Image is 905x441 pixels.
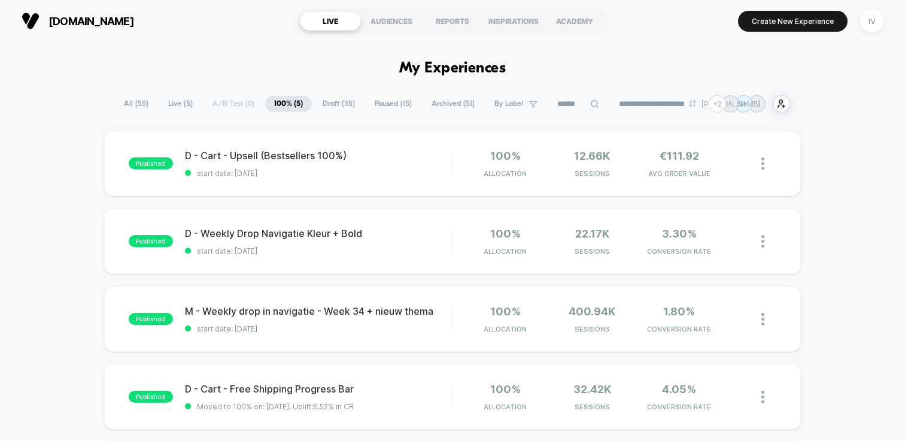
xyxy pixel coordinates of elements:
span: D - Cart - Free Shipping Progress Bar [185,383,452,395]
span: published [129,235,173,247]
img: close [761,235,764,248]
span: Sessions [552,403,633,411]
span: Sessions [552,247,633,256]
span: 400.94k [569,305,615,318]
span: 32.42k [573,383,611,396]
span: Moved to 100% on: [DATE] . Uplift: 6.52% in CR [197,402,354,411]
span: D - Weekly Drop Navigatie Kleur + Bold [185,227,452,239]
div: + 2 [709,95,726,112]
span: 100% [490,227,521,240]
img: end [689,100,696,107]
span: Allocation [484,325,527,333]
div: AUDIENCES [361,11,422,31]
span: 3.30% [662,227,697,240]
span: M - Weekly drop in navigatie - Week 34 + nieuw thema [185,305,452,317]
button: [DOMAIN_NAME] [18,11,138,31]
span: Allocation [484,403,527,411]
button: Create New Experience [738,11,848,32]
span: start date: [DATE] [185,247,452,256]
span: Draft ( 35 ) [314,96,364,112]
button: IV [857,9,887,34]
span: [DOMAIN_NAME] [48,15,134,28]
span: 100% [490,150,521,162]
span: start date: [DATE] [185,324,452,333]
div: REPORTS [422,11,483,31]
img: close [761,157,764,170]
span: 1.80% [663,305,695,318]
span: Allocation [484,169,527,178]
p: [PERSON_NAME] [701,99,760,108]
span: 12.66k [574,150,610,162]
span: CONVERSION RATE [639,403,719,411]
span: published [129,157,173,169]
span: Allocation [484,247,527,256]
img: Visually logo [22,12,40,30]
span: By Label [494,99,523,108]
img: close [761,391,764,403]
span: 100% ( 5 ) [265,96,312,112]
span: Sessions [552,325,633,333]
div: LIVE [300,11,361,31]
span: Archived ( 51 ) [423,96,484,112]
span: 4.05% [662,383,696,396]
img: close [761,313,764,326]
span: 22.17k [575,227,609,240]
div: INSPIRATIONS [483,11,544,31]
h1: My Experiences [399,60,506,77]
span: start date: [DATE] [185,169,452,178]
span: €111.92 [660,150,699,162]
div: IV [860,10,883,33]
span: published [129,391,173,403]
span: Paused ( 15 ) [366,96,421,112]
span: CONVERSION RATE [639,247,719,256]
span: 100% [490,383,521,396]
span: published [129,313,173,325]
span: All ( 55 ) [115,96,157,112]
span: Live ( 5 ) [159,96,202,112]
div: ACADEMY [544,11,605,31]
span: Sessions [552,169,633,178]
span: AVG ORDER VALUE [639,169,719,178]
span: 100% [490,305,521,318]
span: CONVERSION RATE [639,325,719,333]
span: D - Cart - Upsell (Bestsellers 100%) [185,150,452,162]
